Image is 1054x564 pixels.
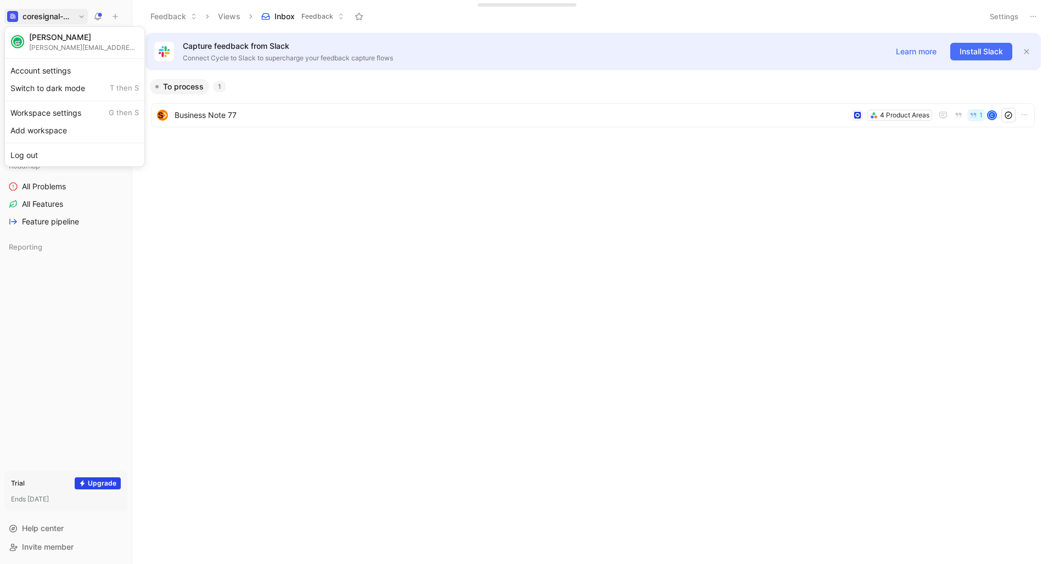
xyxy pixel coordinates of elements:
[4,26,145,167] div: coresignal-playgroundcoresignal-playground
[7,62,142,80] div: Account settings
[7,146,142,164] div: Log out
[29,32,139,42] div: [PERSON_NAME]
[110,83,139,93] span: T then S
[29,43,139,52] div: [PERSON_NAME][EMAIL_ADDRESS][DOMAIN_NAME]
[7,104,142,122] div: Workspace settings
[12,36,23,47] img: avatar
[109,108,139,118] span: G then S
[7,122,142,139] div: Add workspace
[7,80,142,97] div: Switch to dark mode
